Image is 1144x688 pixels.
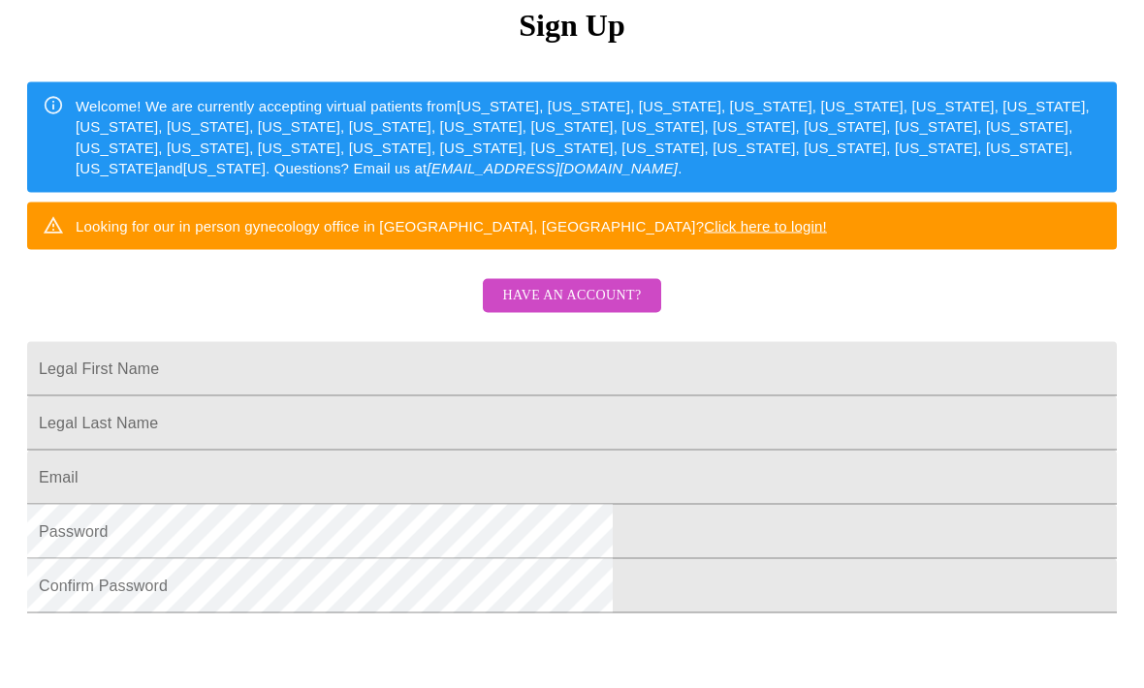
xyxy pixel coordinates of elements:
[27,8,1117,44] h3: Sign Up
[76,208,827,244] div: Looking for our in person gynecology office in [GEOGRAPHIC_DATA], [GEOGRAPHIC_DATA]?
[502,284,641,308] span: Have an account?
[704,218,827,235] a: Click here to login!
[483,279,660,313] button: Have an account?
[478,300,665,317] a: Have an account?
[427,160,678,176] em: [EMAIL_ADDRESS][DOMAIN_NAME]
[76,88,1101,187] div: Welcome! We are currently accepting virtual patients from [US_STATE], [US_STATE], [US_STATE], [US...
